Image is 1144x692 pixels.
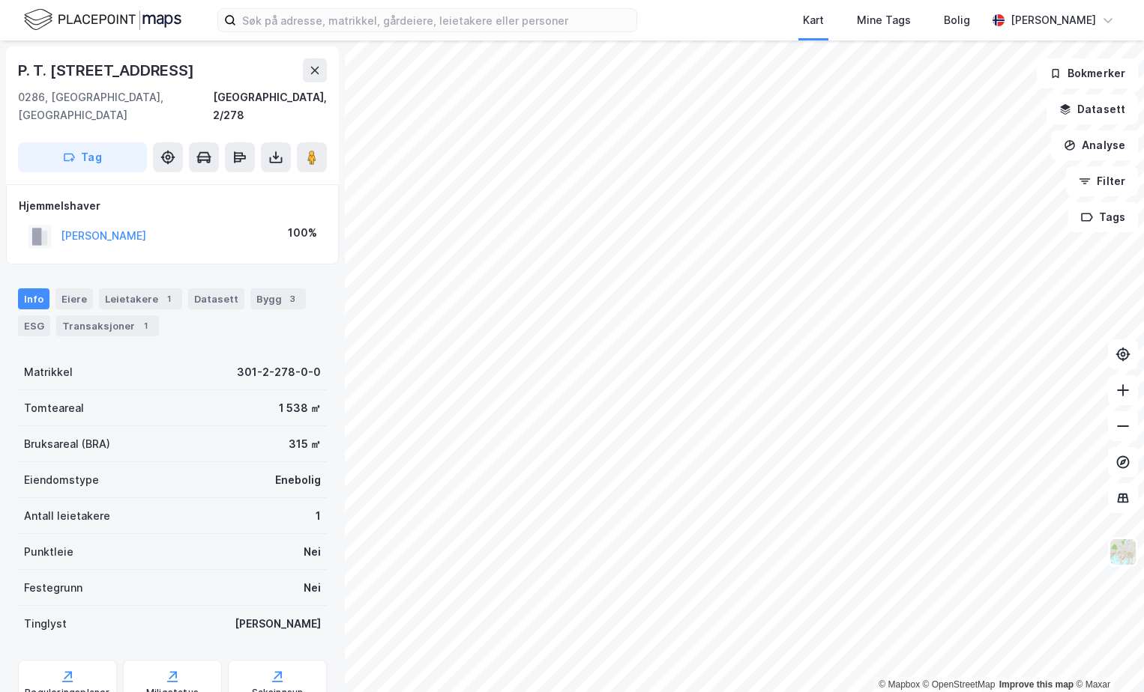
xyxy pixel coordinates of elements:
div: Nei [304,579,321,597]
input: Søk på adresse, matrikkel, gårdeiere, leietakere eller personer [236,9,636,31]
div: Kontrollprogram for chat [1069,620,1144,692]
iframe: Chat Widget [1069,620,1144,692]
div: ESG [18,315,50,336]
button: Analyse [1051,130,1138,160]
button: Datasett [1047,94,1138,124]
div: Matrikkel [24,363,73,381]
div: Tinglyst [24,615,67,633]
div: 1 [161,291,176,306]
div: Festegrunn [24,579,82,597]
div: [PERSON_NAME] [1011,11,1096,29]
div: 0286, [GEOGRAPHIC_DATA], [GEOGRAPHIC_DATA] [18,88,213,124]
div: Bruksareal (BRA) [24,435,110,453]
div: Enebolig [275,471,321,489]
div: [GEOGRAPHIC_DATA], 2/278 [213,88,327,124]
div: Eiere [55,288,93,309]
button: Bokmerker [1037,58,1138,88]
div: Bolig [944,11,970,29]
img: Z [1109,538,1137,566]
div: Antall leietakere [24,507,110,525]
div: Eiendomstype [24,471,99,489]
button: Tag [18,142,147,172]
div: Nei [304,543,321,561]
div: 301-2-278-0-0 [237,363,321,381]
div: 315 ㎡ [289,435,321,453]
button: Tags [1068,202,1138,232]
div: 100% [288,224,317,242]
button: Filter [1066,166,1138,196]
div: Hjemmelshaver [19,197,326,215]
div: P. T. [STREET_ADDRESS] [18,58,197,82]
div: Leietakere [99,288,182,309]
div: Tomteareal [24,399,84,417]
div: Transaksjoner [56,315,159,336]
div: [PERSON_NAME] [235,615,321,633]
div: 3 [285,291,300,306]
img: logo.f888ab2527a4732fd821a326f86c7f29.svg [24,7,181,33]
div: 1 538 ㎡ [279,399,321,417]
div: Punktleie [24,543,73,561]
div: Kart [803,11,824,29]
div: Mine Tags [857,11,911,29]
div: Info [18,288,49,309]
a: OpenStreetMap [923,679,996,690]
div: 1 [316,507,321,525]
div: 1 [138,318,153,333]
a: Improve this map [999,679,1074,690]
div: Datasett [188,288,244,309]
a: Mapbox [879,679,920,690]
div: Bygg [250,288,306,309]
